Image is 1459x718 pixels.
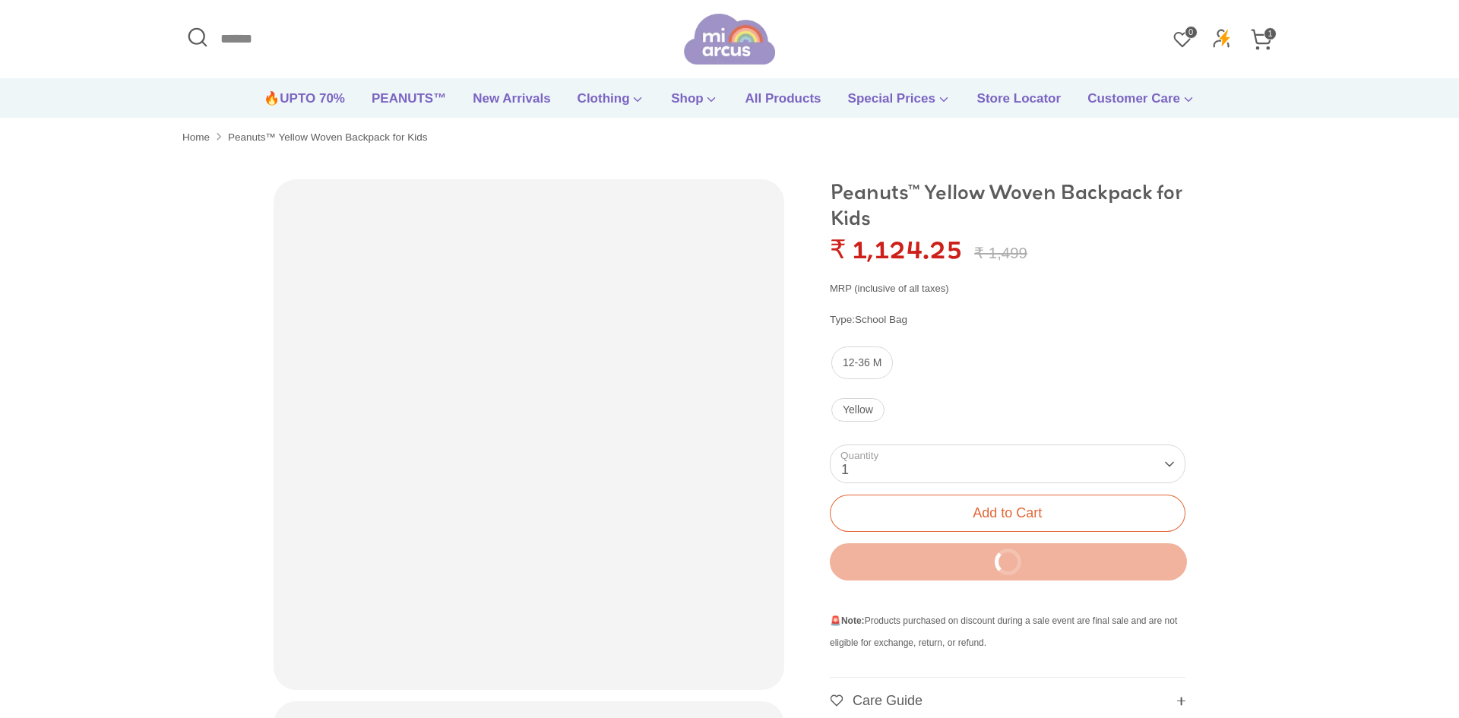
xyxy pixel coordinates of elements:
[252,89,356,118] a: 🔥UPTO 70%
[182,22,213,52] button: Open Search
[228,129,427,146] a: Peanuts™ Yellow Woven Backpack for Kids
[274,179,784,690] img: Peanuts™ Yellow Woven Backpack for Kids School Bag 2
[855,314,907,325] a: School Bag
[966,89,1073,118] a: Store Locator
[853,691,923,710] span: Care Guide
[733,89,832,118] a: All Products
[566,89,657,118] a: Clothing
[974,245,1027,261] span: ₹ 1,499
[831,495,1185,531] button: Add to Cart
[660,89,729,118] a: Shop
[1076,89,1207,118] a: Customer Care
[830,179,1185,230] h1: Peanuts™ Yellow Woven Backpack for Kids
[990,544,1026,580] div: Loading..
[830,278,1185,300] p: MRP (inclusive of all taxes)
[830,444,1185,483] button: 1
[830,615,865,626] b: 🚨Note:
[973,505,1042,520] span: Add to Cart
[461,89,562,118] a: New Arrivals
[182,129,210,146] a: Home
[360,89,457,118] a: PEANUTS™
[831,398,885,422] label: Yellow
[182,118,1277,157] nav: Breadcrumbs
[837,89,962,118] a: Special Prices
[830,312,1185,328] div: Type:
[1185,26,1198,39] span: 0
[831,544,1186,580] button: Buy It NowLoading..
[830,229,963,266] span: ₹ 1,124.25
[830,610,1185,654] p: Products purchased on discount during a sale event are final sale and are not eligible for exchan...
[684,11,775,67] img: miarcus-logo
[831,346,893,379] label: 12-36 M
[1246,24,1277,55] a: 1
[1264,27,1277,40] span: 1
